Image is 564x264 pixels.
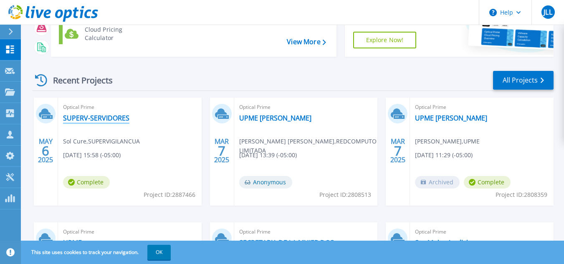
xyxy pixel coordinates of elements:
[63,114,129,122] a: SUPERV-SERVIDORES
[415,176,460,189] span: Archived
[287,38,326,46] a: View More
[63,239,82,247] a: UPME
[239,114,311,122] a: UPME [PERSON_NAME]
[239,239,334,247] a: SECRETARIA DE LA MUJER DOS
[42,147,49,154] span: 6
[38,136,53,166] div: MAY 2025
[63,103,197,112] span: Optical Prime
[59,23,144,44] a: Cloud Pricing Calculator
[239,137,378,155] span: [PERSON_NAME] [PERSON_NAME] , REDCOMPUTO LIMITADA
[415,227,549,236] span: Optical Prime
[63,151,121,160] span: [DATE] 15:58 (-05:00)
[144,190,195,199] span: Project ID: 2887466
[353,32,417,48] a: Explore Now!
[415,151,473,160] span: [DATE] 11:29 (-05:00)
[147,245,171,260] button: OK
[214,136,230,166] div: MAR 2025
[218,147,225,154] span: 7
[239,151,297,160] span: [DATE] 13:39 (-05:00)
[415,239,471,247] a: Sec Mujer Analisis
[394,147,402,154] span: 7
[63,227,197,236] span: Optical Prime
[544,9,552,15] span: JLL
[415,137,480,146] span: [PERSON_NAME] , UPME
[239,103,373,112] span: Optical Prime
[23,245,171,260] span: This site uses cookies to track your navigation.
[415,103,549,112] span: Optical Prime
[81,25,142,42] div: Cloud Pricing Calculator
[390,136,406,166] div: MAR 2025
[239,176,292,189] span: Anonymous
[493,71,554,90] a: All Projects
[496,190,547,199] span: Project ID: 2808359
[239,227,373,236] span: Optical Prime
[464,176,511,189] span: Complete
[63,176,110,189] span: Complete
[415,114,487,122] a: UPME [PERSON_NAME]
[63,137,140,146] span: Sol Cure , SUPERVIGILANCUA
[319,190,371,199] span: Project ID: 2808513
[32,70,124,91] div: Recent Projects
